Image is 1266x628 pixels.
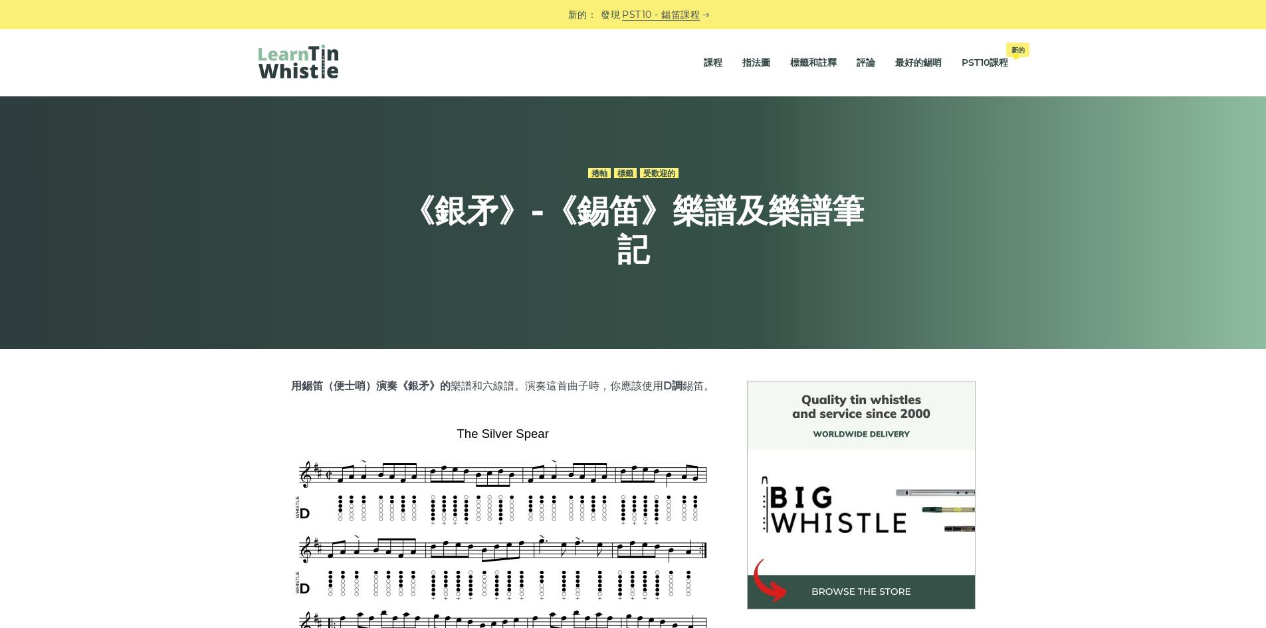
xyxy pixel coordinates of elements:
[895,56,942,68] font: 最好的錫哨
[704,56,722,68] font: 課程
[291,379,451,392] font: 用錫笛（便士哨）演奏《銀矛》的
[451,379,663,392] font: 樂譜和六線譜。演奏這首曲子時，你應該使用
[640,168,679,179] a: 受歡迎的
[683,379,704,392] font: 錫笛
[747,381,976,609] img: BigWhistle錫笛商店
[614,168,637,179] a: 標籤
[704,379,714,392] font: 。
[790,56,837,68] font: 標籤和註釋
[704,47,722,80] a: 課程
[1011,46,1025,54] font: 新的
[588,168,611,179] a: 捲軸
[962,56,1008,68] font: PST10課程
[790,47,837,80] a: 標籤和註釋
[857,56,875,68] font: 評論
[617,168,633,178] font: 標籤
[591,168,607,178] font: 捲軸
[895,47,942,80] a: 最好的錫哨
[259,45,338,78] img: LearnTinWhistle.com
[403,190,864,268] font: 《銀矛》-《錫笛》樂譜及樂譜筆記
[643,168,675,178] font: 受歡迎的
[742,56,770,68] font: 指法圖
[742,47,770,80] a: 指法圖
[663,379,683,392] font: D調
[962,47,1008,80] a: PST10課程新的
[857,47,875,80] a: 評論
